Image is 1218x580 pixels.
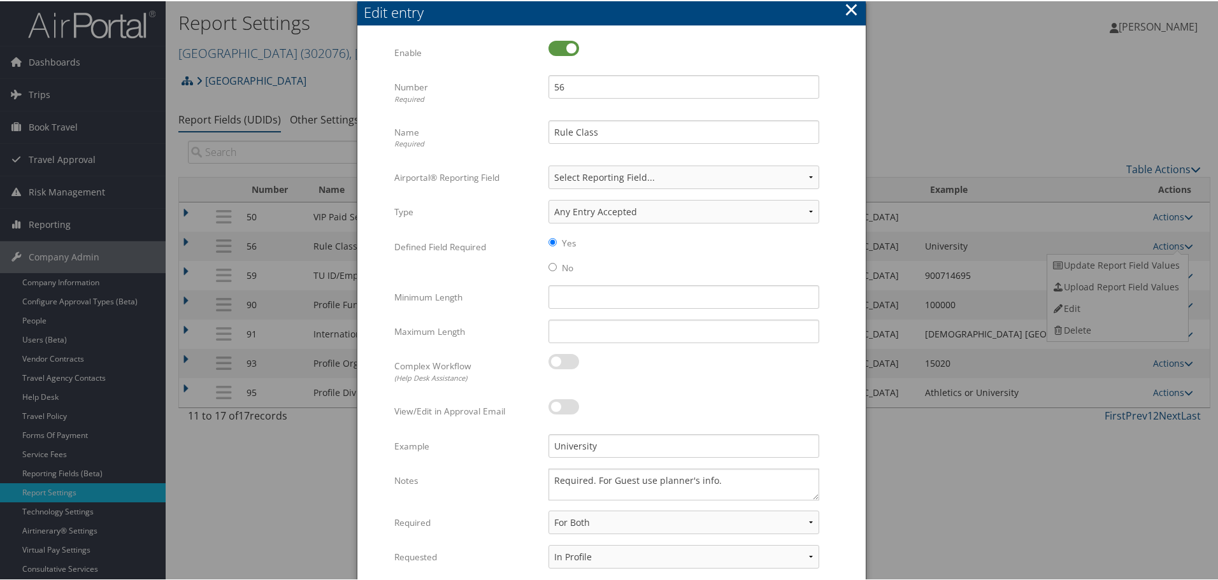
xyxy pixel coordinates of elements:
[394,372,539,383] div: (Help Desk Assistance)
[394,39,539,64] label: Enable
[394,353,539,388] label: Complex Workflow
[394,433,539,457] label: Example
[394,74,539,109] label: Number
[562,260,573,273] label: No
[394,544,539,568] label: Requested
[394,138,539,148] div: Required
[394,509,539,534] label: Required
[394,284,539,308] label: Minimum Length
[394,93,539,104] div: Required
[394,234,539,258] label: Defined Field Required
[394,119,539,154] label: Name
[394,467,539,492] label: Notes
[394,199,539,223] label: Type
[394,398,539,422] label: View/Edit in Approval Email
[394,318,539,343] label: Maximum Length
[364,1,866,21] div: Edit entry
[394,164,539,188] label: Airportal® Reporting Field
[562,236,576,248] label: Yes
